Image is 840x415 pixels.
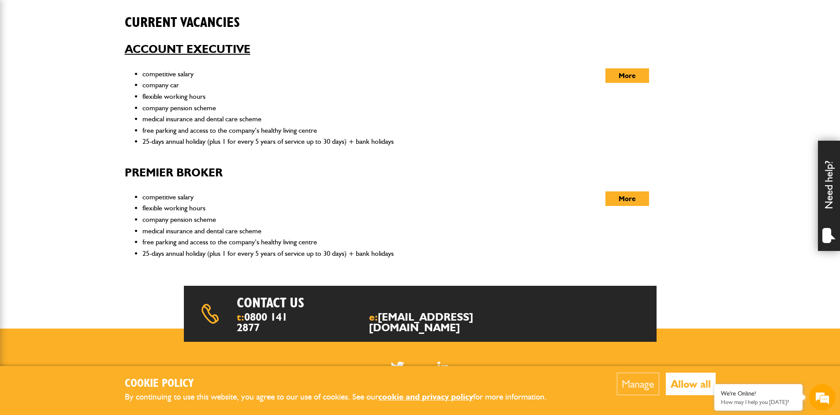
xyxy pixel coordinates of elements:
[145,4,166,26] div: Minimize live chat window
[11,82,161,101] input: Enter your last name
[617,373,659,395] button: Manage
[605,191,649,206] button: More
[125,42,250,56] a: Account Executive
[437,362,449,373] img: Linked In
[142,225,579,237] li: medical insurance and dental care scheme
[120,272,160,284] em: Start Chat
[369,310,473,334] a: [EMAIL_ADDRESS][DOMAIN_NAME]
[142,91,579,102] li: flexible working hours
[11,134,161,153] input: Enter your phone number
[721,390,796,397] div: We're Online!
[142,248,579,259] li: 25-days annual holiday (plus 1 for every 5 years of service up to 30 days) + bank holidays
[437,362,449,373] a: LinkedIn
[605,68,649,83] button: More
[142,125,579,136] li: free parking and access to the company’s healthy living centre
[142,102,579,114] li: company pension scheme
[721,399,796,405] p: How may I help you today?
[378,392,473,402] a: cookie and privacy policy
[142,79,579,91] li: company car
[11,108,161,127] input: Enter your email address
[142,191,579,203] li: competitive salary
[125,1,716,31] h2: Current vacancies
[15,49,37,61] img: d_20077148190_company_1631870298795_20077148190
[142,236,579,248] li: free parking and access to the company’s healthy living centre
[391,362,404,373] img: Twitter
[142,68,579,80] li: competitive salary
[142,202,579,214] li: flexible working hours
[142,136,579,147] li: 25-days annual holiday (plus 1 for every 5 years of service up to 30 days) + bank holidays
[46,49,148,61] div: Chat with us now
[237,295,444,311] h2: Contact us
[237,312,295,333] span: t:
[125,377,561,391] h2: Cookie Policy
[818,141,840,251] div: Need help?
[142,113,579,125] li: medical insurance and dental care scheme
[369,312,517,333] span: e:
[125,390,561,404] p: By continuing to use this website, you agree to our use of cookies. See our for more information.
[11,160,161,264] textarea: Type your message and hit 'Enter'
[666,373,716,395] button: Allow all
[125,165,223,179] a: Premier Broker
[142,214,579,225] li: company pension scheme
[237,310,287,334] a: 0800 141 2877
